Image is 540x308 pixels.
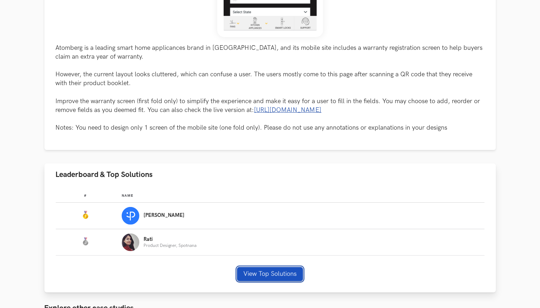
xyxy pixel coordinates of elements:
[144,243,197,248] p: Product Designer, Spotnana
[122,194,133,198] span: Name
[81,237,90,246] img: Silver Medal
[44,164,496,186] button: Leaderboard & Top Solutions
[56,188,485,256] table: Leaderboard
[122,233,139,251] img: Profile photo
[237,267,303,281] button: View Top Solutions
[56,43,485,132] p: Atomberg is a leading smart home applicances brand in [GEOGRAPHIC_DATA], and its mobile site incl...
[122,207,139,225] img: Profile photo
[144,213,185,218] p: [PERSON_NAME]
[84,194,87,198] span: #
[254,106,322,114] a: [URL][DOMAIN_NAME]
[56,170,153,179] span: Leaderboard & Top Solutions
[144,237,197,242] p: Rati
[81,211,90,219] img: Gold Medal
[44,186,496,292] div: Leaderboard & Top Solutions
